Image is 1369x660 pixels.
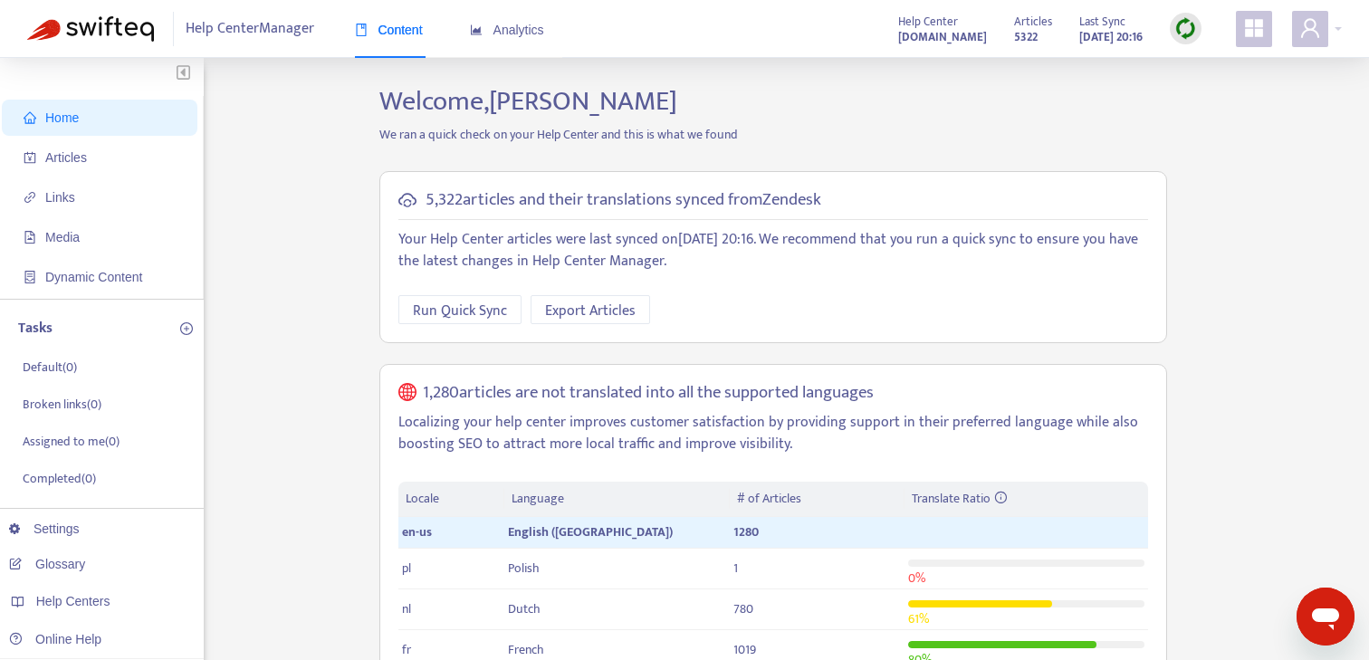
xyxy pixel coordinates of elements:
span: 1280 [733,521,759,542]
p: Localizing your help center improves customer satisfaction by providing support in their preferre... [398,412,1148,455]
a: Glossary [9,557,85,571]
span: Welcome, [PERSON_NAME] [379,79,677,124]
span: area-chart [470,24,483,36]
p: Your Help Center articles were last synced on [DATE] 20:16 . We recommend that you run a quick sy... [398,229,1148,273]
iframe: Button to launch messaging window [1297,588,1355,646]
p: Tasks [18,318,53,340]
span: Media [45,230,80,244]
button: Export Articles [531,295,650,324]
span: Dutch [508,598,541,619]
span: Help Center [898,12,958,32]
th: Language [504,482,729,517]
strong: [DATE] 20:16 [1079,27,1143,47]
p: Default ( 0 ) [23,358,77,377]
span: plus-circle [180,322,193,335]
span: 1019 [733,639,756,660]
span: French [508,639,544,660]
img: sync.dc5367851b00ba804db3.png [1174,17,1197,40]
span: pl [402,558,411,579]
span: cloud-sync [398,191,416,209]
span: nl [402,598,411,619]
th: # of Articles [730,482,905,517]
p: Completed ( 0 ) [23,469,96,488]
th: Locale [398,482,505,517]
span: user [1299,17,1321,39]
button: Run Quick Sync [398,295,522,324]
p: Assigned to me ( 0 ) [23,432,120,451]
span: 0 % [908,568,925,588]
span: Dynamic Content [45,270,142,284]
span: account-book [24,151,36,164]
span: 1 [733,558,738,579]
span: home [24,111,36,124]
a: Online Help [9,632,101,646]
span: Help Centers [36,594,110,608]
div: Translate Ratio [912,489,1140,509]
h5: 5,322 articles and their translations synced from Zendesk [426,190,821,211]
span: container [24,271,36,283]
span: Help Center Manager [186,12,314,46]
span: 61 % [908,608,929,629]
span: Polish [508,558,540,579]
span: book [355,24,368,36]
a: [DOMAIN_NAME] [898,26,987,47]
span: Export Articles [545,300,636,322]
span: Articles [45,150,87,165]
span: English ([GEOGRAPHIC_DATA]) [508,521,673,542]
span: fr [402,639,411,660]
span: appstore [1243,17,1265,39]
span: global [398,383,416,404]
strong: 5322 [1014,27,1038,47]
span: Run Quick Sync [413,300,507,322]
span: 780 [733,598,753,619]
a: Settings [9,521,80,536]
span: link [24,191,36,204]
span: Links [45,190,75,205]
p: We ran a quick check on your Help Center and this is what we found [366,125,1181,144]
span: Articles [1014,12,1052,32]
span: Content [355,23,423,37]
span: Analytics [470,23,544,37]
span: Home [45,110,79,125]
span: en-us [402,521,432,542]
p: Broken links ( 0 ) [23,395,101,414]
p: All tasks ( 0 ) [23,506,81,525]
h5: 1,280 articles are not translated into all the supported languages [423,383,874,404]
img: Swifteq [27,16,154,42]
span: file-image [24,231,36,244]
span: Last Sync [1079,12,1125,32]
strong: [DOMAIN_NAME] [898,27,987,47]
